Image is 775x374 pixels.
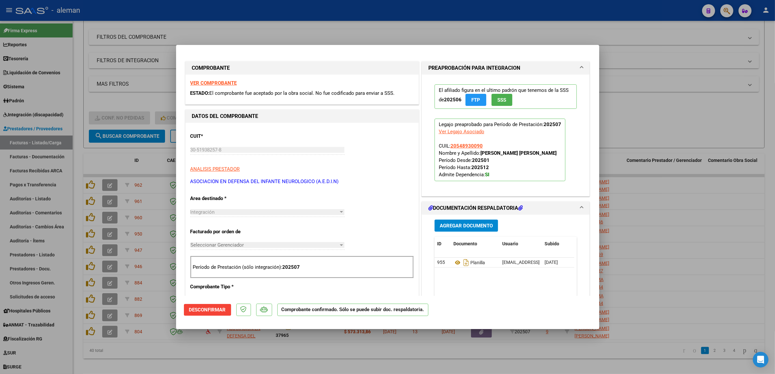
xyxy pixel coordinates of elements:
strong: [PERSON_NAME] [PERSON_NAME] [480,150,557,156]
datatable-header-cell: Subido [542,237,574,251]
p: CUIT [190,133,257,140]
span: 20548930090 [450,143,483,149]
mat-expansion-panel-header: DOCUMENTACIÓN RESPALDATORIA [422,202,590,215]
span: CUIL: Nombre y Apellido: Período Desde: Período Hasta: Admite Dependencia: [439,143,557,178]
button: Agregar Documento [435,220,498,232]
i: Descargar documento [462,257,470,268]
p: El afiliado figura en el ultimo padrón que tenemos de la SSS de [435,84,577,109]
strong: DATOS DEL COMPROBANTE [192,113,258,119]
button: Desconfirmar [184,304,231,316]
div: PREAPROBACIÓN PARA INTEGRACION [422,75,590,196]
p: Facturado por orden de [190,228,257,236]
span: Subido [545,241,559,246]
span: Documento [453,241,477,246]
p: Comprobante Tipo * [190,283,257,291]
div: Open Intercom Messenger [753,352,768,367]
p: Período de Prestación (sólo integración): [193,264,411,271]
div: Ver Legajo Asociado [439,128,484,135]
span: ANALISIS PRESTADOR [190,166,240,172]
span: Seleccionar Gerenciador [190,242,339,248]
span: SSS [497,97,506,103]
datatable-header-cell: Documento [451,237,500,251]
span: 955 [437,260,445,265]
strong: COMPROBANTE [192,65,230,71]
span: Planilla [453,260,485,265]
span: ID [437,241,441,246]
h1: PREAPROBACIÓN PARA INTEGRACION [428,64,520,72]
a: VER COMPROBANTE [190,80,237,86]
h1: DOCUMENTACIÓN RESPALDATORIA [428,204,523,212]
p: Comprobante confirmado. Sólo se puede subir doc. respaldatoria. [277,304,428,316]
span: Agregar Documento [440,223,493,229]
span: ESTADO: [190,90,210,96]
strong: 202501 [472,157,490,163]
span: Integración [190,209,215,215]
span: [EMAIL_ADDRESS][DOMAIN_NAME] - #N/D ASOCIACION EN DEFENSA [PERSON_NAME] NEUROLOGICO (A.E.D.I.N) [502,260,734,265]
p: ASOCIACION EN DEFENSA DEL INFANTE NEUROLOGICO (A.E.D.I.N) [190,178,414,185]
span: FTP [471,97,480,103]
datatable-header-cell: ID [435,237,451,251]
p: Legajo preaprobado para Período de Prestación: [435,119,565,181]
strong: 202506 [444,97,462,103]
strong: 202507 [544,122,561,127]
div: DOCUMENTACIÓN RESPALDATORIA [422,215,590,350]
mat-expansion-panel-header: PREAPROBACIÓN PARA INTEGRACION [422,62,590,75]
span: Desconfirmar [189,307,226,313]
button: SSS [491,94,512,106]
datatable-header-cell: Usuario [500,237,542,251]
span: Usuario [502,241,518,246]
span: [DATE] [545,260,558,265]
strong: SI [485,172,489,178]
span: El comprobante fue aceptado por la obra social. No fue codificado para enviar a SSS. [210,90,395,96]
strong: 202512 [471,165,489,170]
button: FTP [465,94,486,106]
p: Area destinado * [190,195,257,202]
strong: 202507 [283,264,300,270]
